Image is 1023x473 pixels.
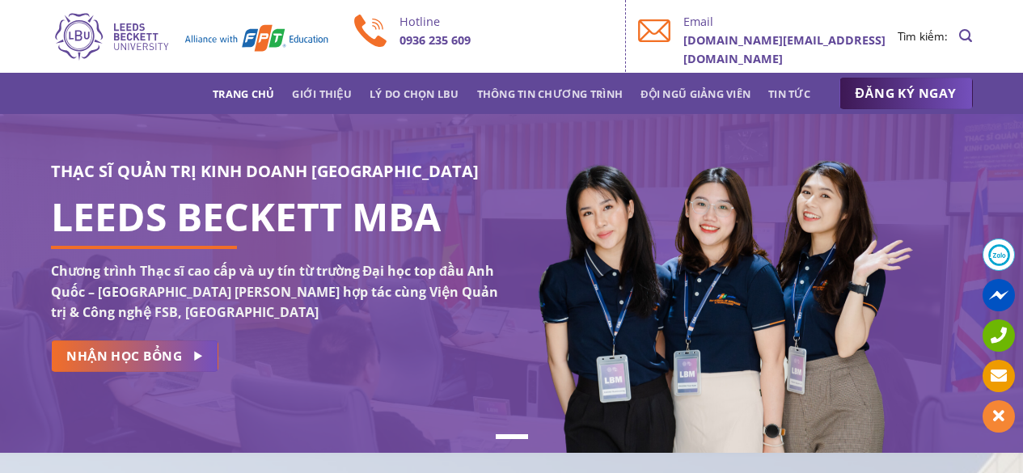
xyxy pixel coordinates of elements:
img: Thạc sĩ Quản trị kinh doanh Quốc tế [51,11,330,62]
span: ĐĂNG KÝ NGAY [856,83,957,103]
a: Giới thiệu [292,79,352,108]
a: Tin tức [768,79,810,108]
span: NHẬN HỌC BỔNG [66,346,182,366]
a: Thông tin chương trình [477,79,624,108]
h3: THẠC SĨ QUẢN TRỊ KINH DOANH [GEOGRAPHIC_DATA] [51,158,500,184]
a: Đội ngũ giảng viên [640,79,750,108]
a: NHẬN HỌC BỔNG [51,340,218,372]
p: Hotline [399,12,614,31]
b: [DOMAIN_NAME][EMAIL_ADDRESS][DOMAIN_NAME] [683,32,886,66]
a: ĐĂNG KÝ NGAY [839,78,973,110]
p: Email [683,12,898,31]
a: Lý do chọn LBU [370,79,459,108]
li: Tìm kiếm: [898,27,948,45]
h1: LEEDS BECKETT MBA [51,207,500,226]
li: Page dot 1 [496,434,528,439]
a: Search [959,20,972,52]
strong: Chương trình Thạc sĩ cao cấp và uy tín từ trường Đại học top đầu Anh Quốc – [GEOGRAPHIC_DATA] [PE... [51,262,498,321]
b: 0936 235 609 [399,32,471,48]
a: Trang chủ [213,79,274,108]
